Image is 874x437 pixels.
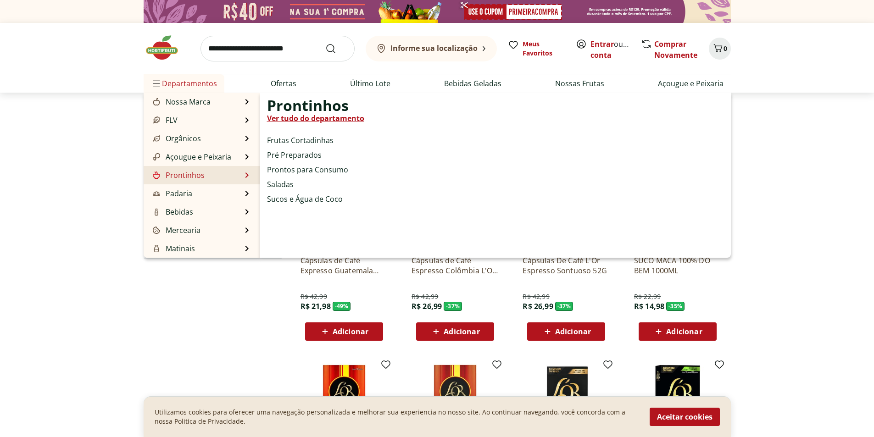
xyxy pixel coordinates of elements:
[666,302,685,311] span: - 35 %
[267,100,349,111] span: Prontinhos
[325,43,347,54] button: Submit Search
[267,164,348,175] a: Prontos para Consumo
[301,292,327,301] span: R$ 42,99
[153,245,160,252] img: Matinais
[153,227,160,234] img: Mercearia
[650,408,720,426] button: Aceitar cookies
[416,322,494,341] button: Adicionar
[267,135,334,146] a: Frutas Cortadinhas
[412,255,499,276] a: Cápsulas de Café Espresso Colômbia L'OR 52g
[333,328,368,335] span: Adicionar
[523,301,553,311] span: R$ 26,99
[153,135,160,142] img: Orgânicos
[151,243,195,254] a: MatinaisMatinais
[444,328,479,335] span: Adicionar
[523,292,549,301] span: R$ 42,99
[301,301,331,311] span: R$ 21,98
[658,78,724,89] a: Açougue e Peixaria
[151,188,192,199] a: PadariaPadaria
[555,302,573,311] span: - 37 %
[151,96,211,107] a: Nossa MarcaNossa Marca
[267,149,322,160] a: Pré Preparados
[305,322,383,341] button: Adicionar
[634,255,721,276] a: SUCO MACA 100% DO BEM 1000ML
[301,255,388,276] a: Cápsulas de Café Expresso Guatemala L'OR 52g
[153,190,160,197] img: Padaria
[508,39,565,58] a: Meus Favoritos
[267,194,343,205] a: Sucos e Água de Coco
[151,170,205,181] a: ProntinhosProntinhos
[412,301,442,311] span: R$ 26,99
[267,113,364,124] a: Ver tudo do departamento
[151,133,201,144] a: OrgânicosOrgânicos
[590,39,614,49] a: Entrar
[271,78,296,89] a: Ofertas
[444,78,501,89] a: Bebidas Geladas
[267,179,294,190] a: Saladas
[200,36,355,61] input: search
[151,256,242,278] a: Frios, Queijos e LaticíniosFrios, Queijos e Laticínios
[390,43,478,53] b: Informe sua localização
[153,171,160,179] img: Prontinhos
[151,72,217,94] span: Departamentos
[153,153,160,160] img: Açougue e Peixaria
[523,255,610,276] a: Cápsulas De Café L'Or Espresso Sontuoso 52G
[634,292,661,301] span: R$ 22,99
[523,39,565,58] span: Meus Favoritos
[412,292,438,301] span: R$ 42,99
[333,302,351,311] span: - 49 %
[709,38,731,60] button: Carrinho
[151,151,231,162] a: Açougue e PeixariaAçougue e Peixaria
[724,44,727,53] span: 0
[350,78,390,89] a: Último Lote
[366,36,497,61] button: Informe sua localização
[151,206,193,217] a: BebidasBebidas
[555,328,591,335] span: Adicionar
[527,322,605,341] button: Adicionar
[153,116,160,124] img: FLV
[590,39,631,61] span: ou
[155,408,639,426] p: Utilizamos cookies para oferecer uma navegação personalizada e melhorar sua experiencia no nosso ...
[151,225,200,236] a: MerceariaMercearia
[444,302,462,311] span: - 37 %
[555,78,604,89] a: Nossas Frutas
[144,34,189,61] img: Hortifruti
[639,322,717,341] button: Adicionar
[151,72,162,94] button: Menu
[654,39,697,60] a: Comprar Novamente
[590,39,641,60] a: Criar conta
[151,115,178,126] a: FLVFLV
[634,301,664,311] span: R$ 14,98
[153,98,160,105] img: Nossa Marca
[153,208,160,216] img: Bebidas
[666,328,702,335] span: Adicionar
